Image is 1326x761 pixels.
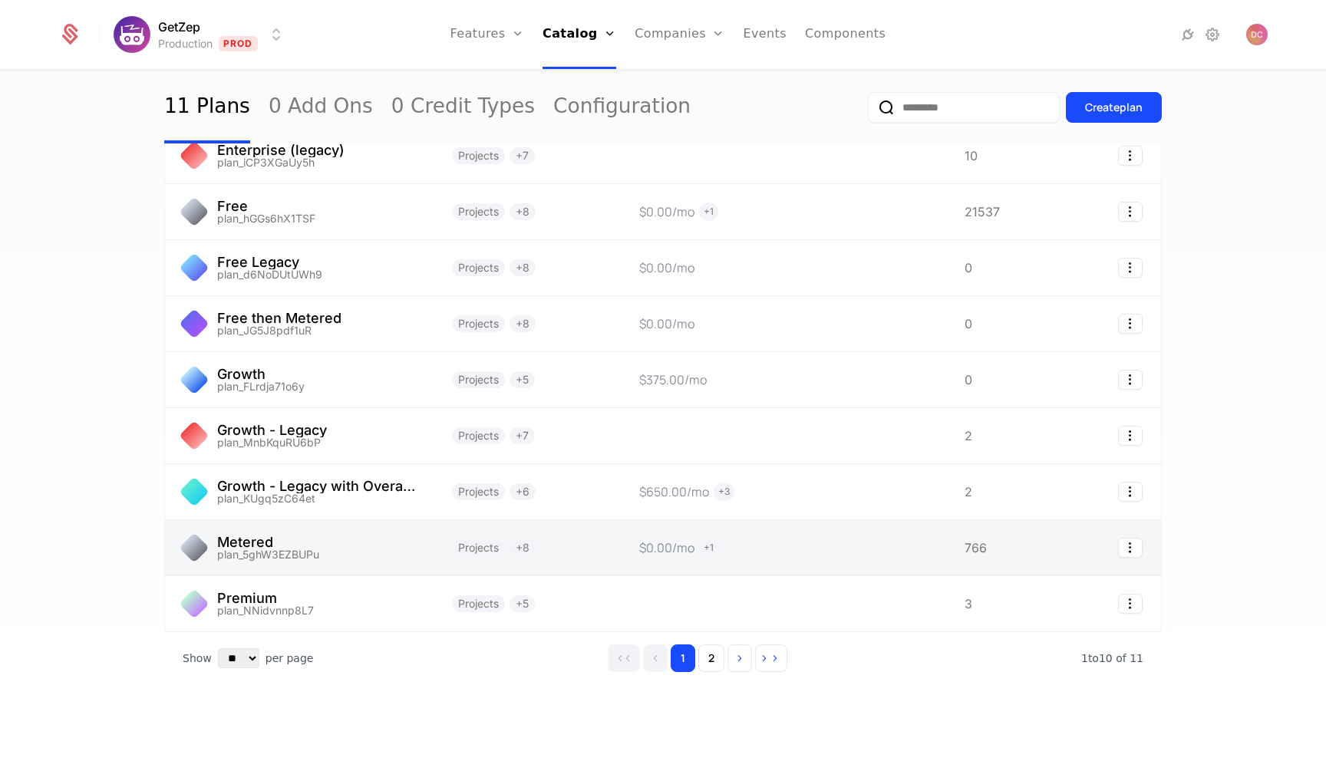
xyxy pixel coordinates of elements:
a: 11 Plans [164,71,250,143]
div: Production [158,36,213,51]
span: 11 [1081,652,1143,664]
span: 1 to 10 of [1081,652,1130,664]
div: Page navigation [608,644,787,672]
a: Integrations [1179,25,1197,44]
button: Createplan [1066,92,1162,123]
span: Prod [219,36,258,51]
img: GetZep [114,16,150,53]
button: Select action [1118,482,1143,502]
button: Select action [1118,594,1143,614]
button: Select action [1118,370,1143,390]
span: GetZep [158,18,200,36]
button: Go to page 1 [671,644,695,672]
a: 0 Credit Types [391,71,535,143]
button: Select action [1118,258,1143,278]
span: Show [183,651,212,666]
div: Table pagination [164,632,1162,684]
a: 0 Add Ons [269,71,373,143]
a: Configuration [553,71,691,143]
button: Select action [1118,426,1143,446]
button: Go to last page [755,644,787,672]
span: per page [266,651,314,666]
button: Select action [1118,314,1143,334]
button: Go to previous page [643,644,668,672]
button: Go to page 2 [698,644,724,672]
select: Select page size [218,648,259,668]
button: Select action [1118,202,1143,222]
a: Settings [1203,25,1222,44]
button: Go to first page [608,644,640,672]
button: Select environment [118,18,285,51]
img: Daniel Chalef [1246,24,1268,45]
button: Open user button [1246,24,1268,45]
button: Go to next page [727,644,752,672]
button: Select action [1118,538,1143,558]
button: Select action [1118,146,1143,166]
div: Create plan [1085,100,1143,115]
